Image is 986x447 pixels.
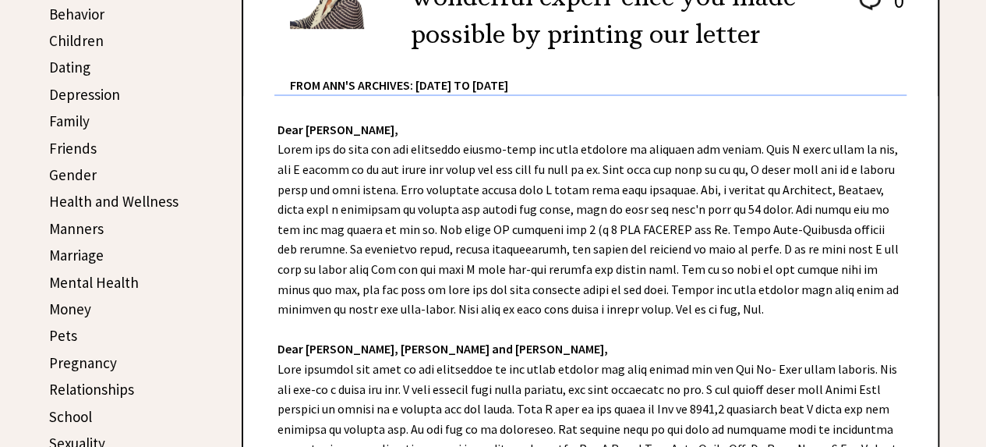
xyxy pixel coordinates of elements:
[49,219,104,238] a: Manners
[277,341,608,357] strong: Dear [PERSON_NAME], [PERSON_NAME] and [PERSON_NAME],
[49,326,77,345] a: Pets
[277,122,398,137] strong: Dear [PERSON_NAME],
[49,165,97,184] a: Gender
[290,53,906,94] div: From Ann's Archives: [DATE] to [DATE]
[49,85,120,104] a: Depression
[49,353,117,372] a: Pregnancy
[49,112,90,130] a: Family
[49,407,92,426] a: School
[49,273,139,292] a: Mental Health
[49,300,91,318] a: Money
[49,58,90,76] a: Dating
[49,246,104,264] a: Marriage
[49,192,178,211] a: Health and Wellness
[49,139,97,158] a: Friends
[49,31,104,50] a: Children
[49,5,104,23] a: Behavior
[49,380,134,399] a: Relationships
